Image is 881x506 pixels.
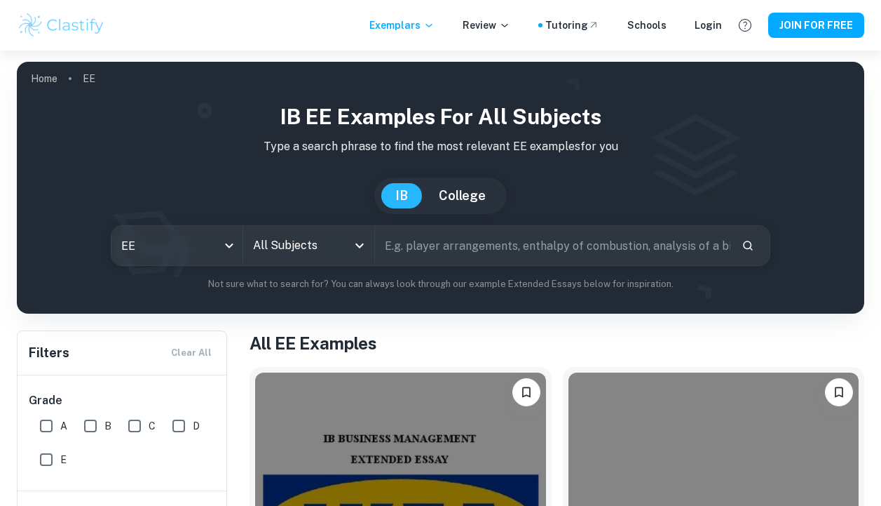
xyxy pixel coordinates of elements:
[545,18,599,33] a: Tutoring
[512,378,540,406] button: Please log in to bookmark exemplars
[381,183,422,208] button: IB
[369,18,435,33] p: Exemplars
[17,62,864,314] img: profile cover
[193,418,200,434] span: D
[31,69,57,88] a: Home
[768,13,864,38] button: JOIN FOR FREE
[695,18,722,33] a: Login
[375,226,731,265] input: E.g. player arrangements, enthalpy of combustion, analysis of a big city...
[350,236,369,255] button: Open
[111,226,243,265] div: EE
[104,418,111,434] span: B
[60,452,67,467] span: E
[17,11,106,39] img: Clastify logo
[736,234,760,258] button: Search
[149,418,156,434] span: C
[733,13,757,37] button: Help and Feedback
[28,277,853,291] p: Not sure what to search for? You can always look through our example Extended Essays below for in...
[29,392,217,409] h6: Grade
[825,378,853,406] button: Please log in to bookmark exemplars
[463,18,510,33] p: Review
[250,331,864,356] h1: All EE Examples
[627,18,667,33] a: Schools
[29,343,69,363] h6: Filters
[83,71,95,86] p: EE
[28,138,853,155] p: Type a search phrase to find the most relevant EE examples for you
[28,101,853,133] h1: IB EE examples for all subjects
[60,418,67,434] span: A
[425,183,500,208] button: College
